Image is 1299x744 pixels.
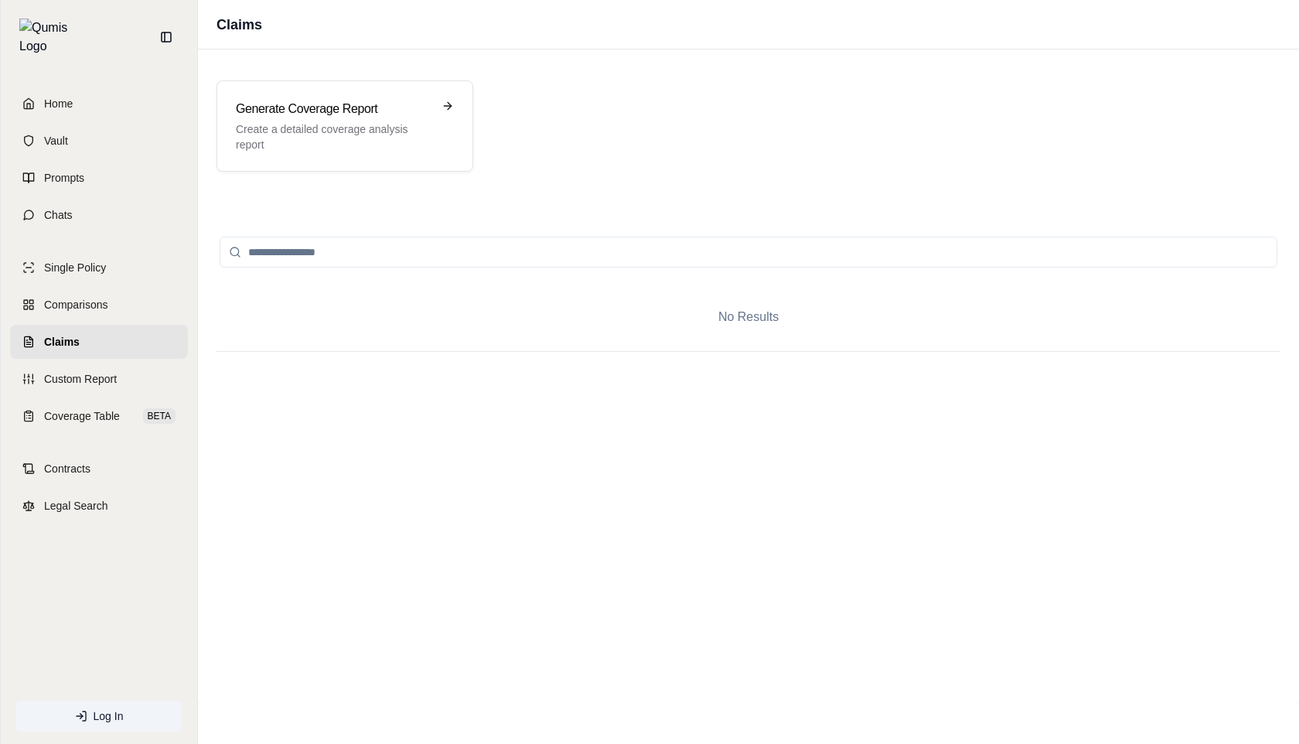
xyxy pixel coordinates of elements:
[10,288,188,322] a: Comparisons
[216,283,1280,351] div: No Results
[10,198,188,232] a: Chats
[10,452,188,486] a: Contracts
[10,87,188,121] a: Home
[44,260,106,275] span: Single Policy
[44,133,68,148] span: Vault
[44,207,73,223] span: Chats
[154,25,179,49] button: Collapse sidebar
[236,121,432,152] p: Create a detailed coverage analysis report
[16,701,182,732] a: Log In
[10,325,188,359] a: Claims
[10,251,188,285] a: Single Policy
[143,408,176,424] span: BETA
[44,498,108,514] span: Legal Search
[236,100,432,118] h3: Generate Coverage Report
[44,461,90,476] span: Contracts
[216,14,262,36] h1: Claims
[44,297,107,312] span: Comparisons
[44,96,73,111] span: Home
[10,362,188,396] a: Custom Report
[19,19,77,56] img: Qumis Logo
[10,124,188,158] a: Vault
[10,489,188,523] a: Legal Search
[44,371,117,387] span: Custom Report
[44,170,84,186] span: Prompts
[10,161,188,195] a: Prompts
[10,399,188,433] a: Coverage TableBETA
[44,334,80,350] span: Claims
[44,408,120,424] span: Coverage Table
[94,708,124,724] span: Log In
